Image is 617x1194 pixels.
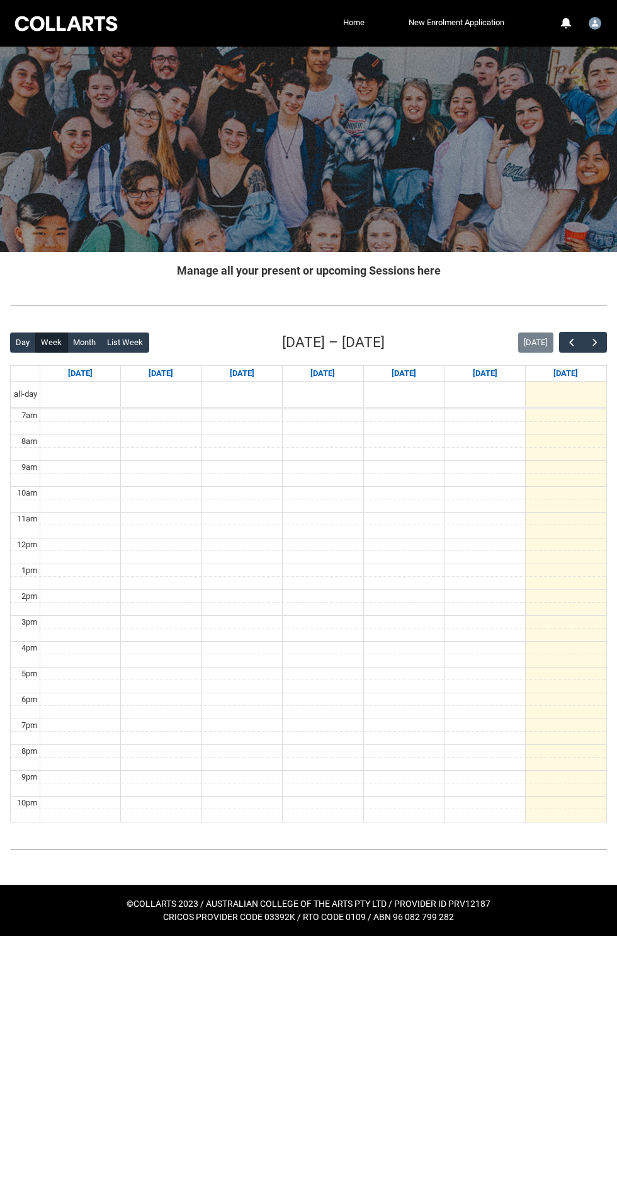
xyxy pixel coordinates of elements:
div: 10pm [14,797,40,809]
a: Home [340,13,368,32]
button: List Week [101,333,149,353]
button: Next Week [583,332,607,353]
h2: [DATE] – [DATE] [282,332,385,353]
a: Go to September 5, 2025 [470,366,500,381]
div: 3pm [19,616,40,628]
a: New Enrolment Application [405,13,507,32]
button: User Profile Student.ecollin.20241561 [586,12,604,32]
div: 7am [19,409,40,422]
div: 6pm [19,693,40,706]
a: Go to September 3, 2025 [308,366,337,381]
a: Go to September 6, 2025 [551,366,580,381]
button: Week [35,333,68,353]
div: 9am [19,461,40,474]
a: Go to September 2, 2025 [227,366,257,381]
a: Go to September 1, 2025 [146,366,176,381]
h2: Manage all your present or upcoming Sessions here [10,262,607,279]
div: 7pm [19,719,40,732]
img: REDU_GREY_LINE [10,844,607,854]
button: [DATE] [518,333,553,353]
div: 8pm [19,745,40,758]
img: Student.ecollin.20241561 [589,17,601,30]
a: Go to August 31, 2025 [65,366,95,381]
span: all-day [11,388,40,401]
img: REDU_GREY_LINE [10,300,607,310]
button: Previous Week [559,332,583,353]
div: 12pm [14,538,40,551]
button: Day [10,333,36,353]
div: 2pm [19,590,40,603]
div: 10am [14,487,40,499]
div: 8am [19,435,40,448]
a: Go to September 4, 2025 [389,366,419,381]
div: 4pm [19,642,40,654]
div: 5pm [19,668,40,680]
button: Month [67,333,102,353]
div: 1pm [19,564,40,577]
div: 11am [14,513,40,525]
div: 9pm [19,771,40,783]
